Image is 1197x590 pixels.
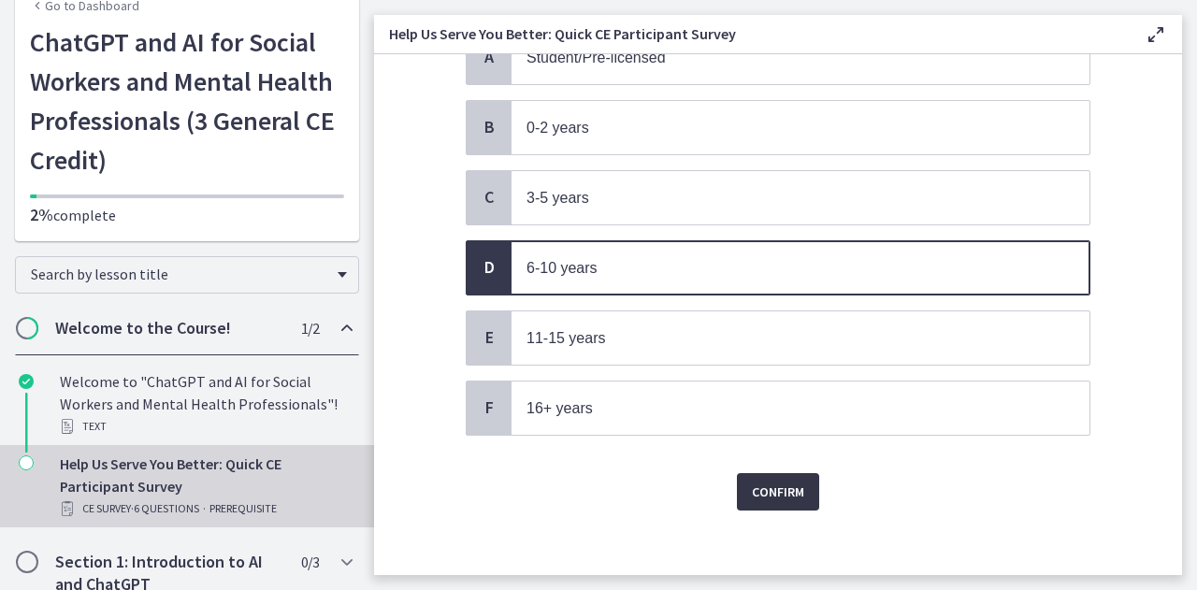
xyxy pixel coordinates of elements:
span: 2% [30,204,53,225]
h3: Help Us Serve You Better: Quick CE Participant Survey [389,22,1115,45]
span: Student/Pre-licensed [526,50,666,65]
span: B [478,116,500,138]
h1: ChatGPT and AI for Social Workers and Mental Health Professionals (3 General CE Credit) [30,22,344,180]
div: Help Us Serve You Better: Quick CE Participant Survey [60,453,352,520]
p: complete [30,204,344,226]
i: Completed [19,374,34,389]
span: 11-15 years [526,330,606,346]
button: Confirm [737,473,819,511]
div: Welcome to "ChatGPT and AI for Social Workers and Mental Health Professionals"! [60,370,352,438]
span: · [203,497,206,520]
div: Text [60,415,352,438]
span: D [478,256,500,279]
span: 1 / 2 [301,317,319,339]
span: · 6 Questions [131,497,199,520]
h2: Welcome to the Course! [55,317,283,339]
span: 16+ years [526,400,593,416]
span: 6-10 years [526,260,598,276]
span: A [478,46,500,68]
span: C [478,186,500,209]
span: 3-5 years [526,190,589,206]
span: E [478,326,500,349]
span: 0-2 years [526,120,589,136]
span: PREREQUISITE [209,497,277,520]
span: Confirm [752,481,804,503]
span: 0 / 3 [301,551,319,573]
span: F [478,396,500,419]
span: Search by lesson title [31,265,328,283]
div: CE Survey [60,497,352,520]
div: Search by lesson title [15,256,359,294]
